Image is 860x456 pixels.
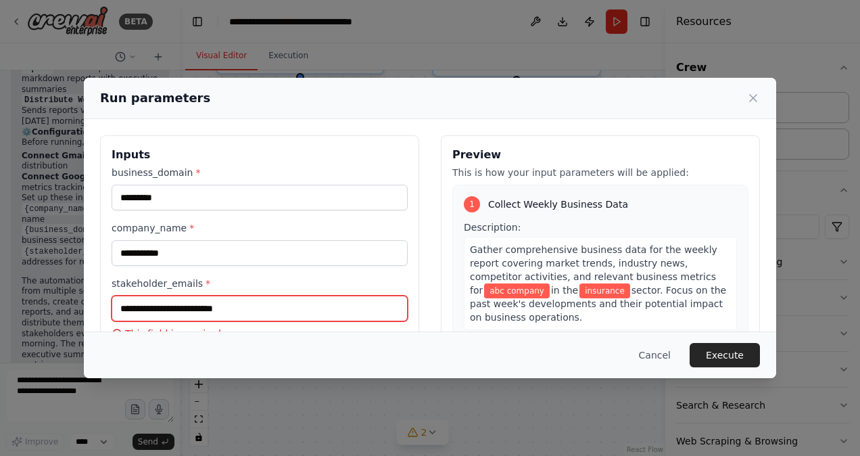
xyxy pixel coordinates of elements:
[452,166,748,179] p: This is how your input parameters will be applied:
[470,244,717,296] span: Gather comprehensive business data for the weekly report covering market trends, industry news, c...
[470,285,726,323] span: sector. Focus on the past week's developments and their potential impact on business operations.
[112,277,408,290] label: stakeholder_emails
[112,221,408,235] label: company_name
[551,285,578,296] span: in the
[464,222,521,233] span: Description:
[112,147,408,163] h3: Inputs
[628,343,682,367] button: Cancel
[112,327,408,340] p: This field is required
[488,198,628,211] span: Collect Weekly Business Data
[690,343,760,367] button: Execute
[579,283,630,298] span: Variable: business_domain
[100,89,210,108] h2: Run parameters
[452,147,748,163] h3: Preview
[484,283,550,298] span: Variable: company_name
[112,166,408,179] label: business_domain
[464,196,480,212] div: 1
